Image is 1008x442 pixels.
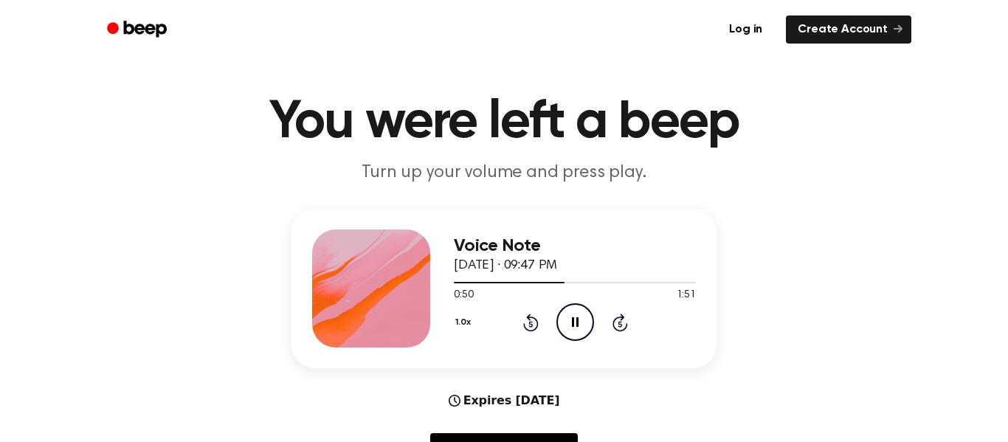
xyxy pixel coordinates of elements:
[786,15,911,44] a: Create Account
[97,15,180,44] a: Beep
[454,259,557,272] span: [DATE] · 09:47 PM
[454,236,696,256] h3: Voice Note
[454,310,476,335] button: 1.0x
[677,288,696,303] span: 1:51
[126,96,882,149] h1: You were left a beep
[714,13,777,46] a: Log in
[449,392,560,410] div: Expires [DATE]
[221,161,787,185] p: Turn up your volume and press play.
[454,288,473,303] span: 0:50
